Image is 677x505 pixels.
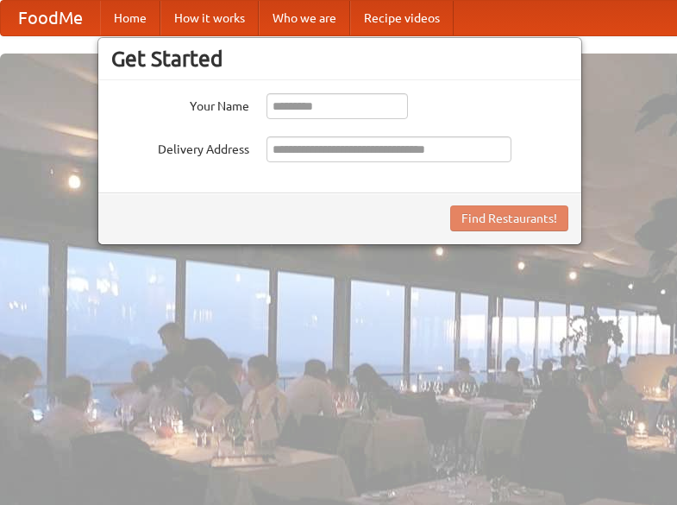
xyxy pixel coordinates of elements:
[450,205,568,231] button: Find Restaurants!
[100,1,160,35] a: Home
[350,1,454,35] a: Recipe videos
[259,1,350,35] a: Who we are
[111,93,249,115] label: Your Name
[111,136,249,158] label: Delivery Address
[1,1,100,35] a: FoodMe
[160,1,259,35] a: How it works
[111,46,568,72] h3: Get Started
